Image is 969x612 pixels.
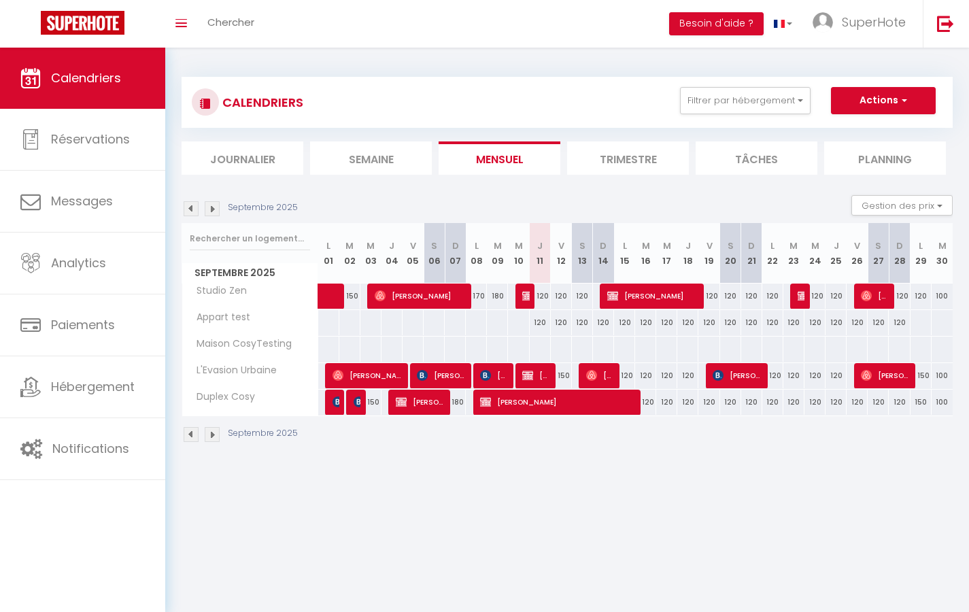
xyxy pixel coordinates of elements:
span: [PERSON_NAME] [417,362,466,388]
th: 17 [656,223,677,284]
div: 150 [911,390,932,415]
div: 120 [572,284,593,309]
div: 120 [868,310,889,335]
th: 03 [360,223,381,284]
button: Filtrer par hébergement [680,87,811,114]
span: Calendriers [51,69,121,86]
span: [PERSON_NAME] [375,283,466,309]
div: 120 [889,284,910,309]
abbr: S [875,239,881,252]
div: 120 [804,310,826,335]
span: [PERSON_NAME] [522,362,550,388]
div: 150 [551,363,572,388]
abbr: M [811,239,819,252]
abbr: D [452,239,459,252]
div: 120 [656,390,677,415]
div: 120 [656,363,677,388]
li: Journalier [182,141,303,175]
input: Rechercher un logement... [190,226,310,251]
button: Actions [831,87,936,114]
span: [PERSON_NAME] [861,362,910,388]
span: [PERSON_NAME] [522,283,529,309]
th: 07 [445,223,466,284]
div: 120 [677,310,698,335]
abbr: L [623,239,627,252]
span: [PERSON_NAME] [798,283,804,309]
th: 28 [889,223,910,284]
abbr: V [410,239,416,252]
div: 120 [804,363,826,388]
abbr: M [494,239,502,252]
div: 120 [551,284,572,309]
span: Studio Zen [184,284,250,299]
abbr: D [748,239,755,252]
div: 120 [762,390,783,415]
abbr: V [558,239,564,252]
th: 27 [868,223,889,284]
h3: CALENDRIERS [219,87,303,118]
div: 120 [741,284,762,309]
th: 02 [339,223,360,284]
div: 120 [698,390,719,415]
span: Analytics [51,254,106,271]
th: 13 [572,223,593,284]
span: Réservations [51,131,130,148]
div: 100 [932,363,953,388]
div: 120 [804,284,826,309]
div: 120 [551,310,572,335]
th: 04 [381,223,403,284]
span: Chercher [207,15,254,29]
div: 180 [445,390,466,415]
div: 120 [889,390,910,415]
th: 22 [762,223,783,284]
abbr: L [770,239,775,252]
div: 120 [847,310,868,335]
div: 120 [762,363,783,388]
div: 180 [487,284,508,309]
div: 120 [762,284,783,309]
span: Hébergement [51,378,135,395]
th: 19 [698,223,719,284]
th: 16 [635,223,656,284]
abbr: L [919,239,923,252]
div: 120 [783,310,804,335]
div: 120 [614,310,635,335]
div: 120 [826,363,847,388]
button: Besoin d'aide ? [669,12,764,35]
th: 29 [911,223,932,284]
th: 10 [508,223,529,284]
abbr: D [896,239,903,252]
img: Super Booking [41,11,124,35]
abbr: M [345,239,354,252]
div: 120 [677,363,698,388]
div: 150 [360,390,381,415]
div: 120 [889,310,910,335]
th: 06 [424,223,445,284]
abbr: M [789,239,798,252]
th: 05 [403,223,424,284]
button: Gestion des prix [851,195,953,216]
div: 120 [698,284,719,309]
div: 170 [466,284,487,309]
th: 08 [466,223,487,284]
div: 120 [698,310,719,335]
span: Messages [51,192,113,209]
span: [PERSON_NAME] [607,283,698,309]
div: 120 [635,363,656,388]
abbr: J [537,239,543,252]
div: 120 [741,310,762,335]
abbr: V [854,239,860,252]
div: 120 [847,390,868,415]
div: 100 [932,390,953,415]
th: 15 [614,223,635,284]
abbr: M [642,239,650,252]
abbr: J [834,239,839,252]
div: 120 [677,390,698,415]
abbr: M [515,239,523,252]
div: 120 [530,310,551,335]
span: [PERSON_NAME] [861,283,889,309]
div: 120 [741,390,762,415]
th: 21 [741,223,762,284]
div: 120 [911,284,932,309]
abbr: M [663,239,671,252]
